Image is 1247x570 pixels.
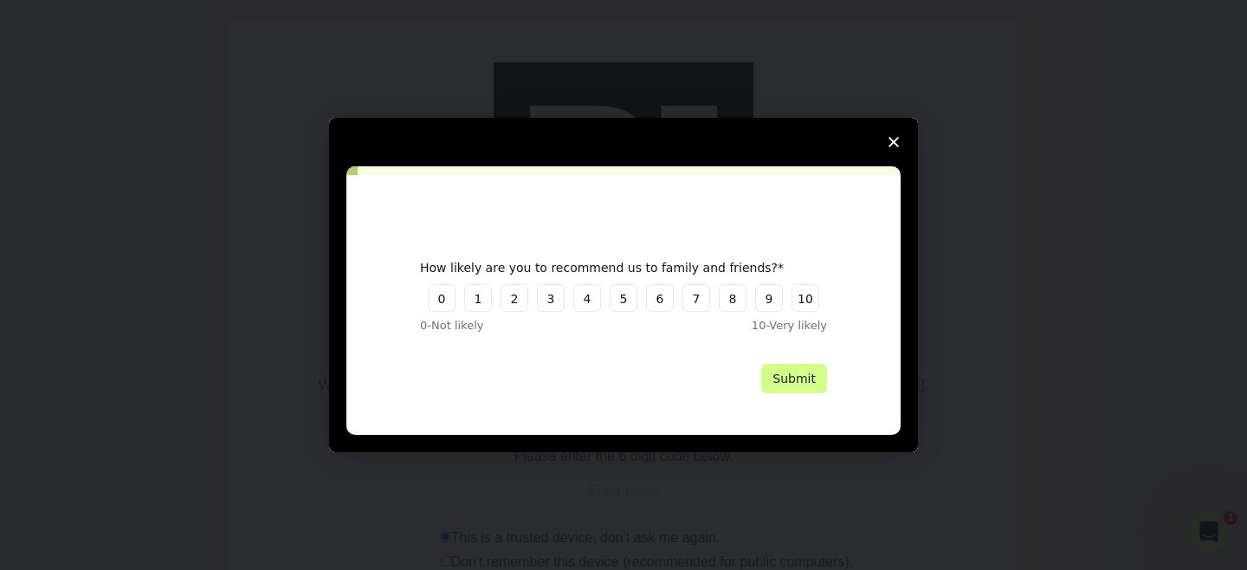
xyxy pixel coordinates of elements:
[501,284,528,312] button: 2
[719,284,746,312] button: 8
[610,284,637,312] button: 5
[682,284,710,312] button: 7
[420,260,801,275] div: How likely are you to recommend us to family and friends?
[791,284,819,312] button: 10
[671,317,827,334] div: 10 - Very likely
[573,284,601,312] button: 4
[420,317,576,334] div: 0 - Not likely
[755,284,783,312] button: 9
[428,284,456,312] button: 0
[646,284,674,312] button: 6
[464,284,492,312] button: 1
[869,118,918,166] span: Close survey
[537,284,565,312] button: 3
[761,364,827,393] button: Submit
